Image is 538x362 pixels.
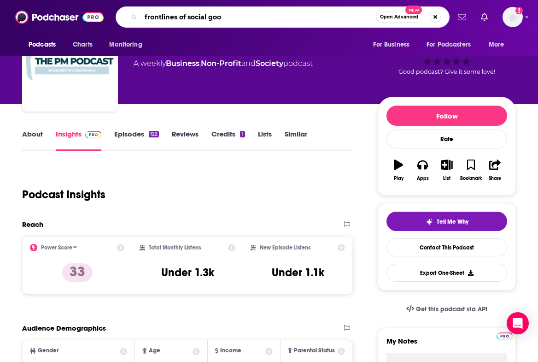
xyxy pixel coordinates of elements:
button: Open AdvancedNew [376,12,422,23]
span: Open Advanced [380,15,418,19]
span: and [241,59,256,68]
input: Search podcasts, credits, & more... [141,10,376,24]
button: Play [386,154,410,187]
div: Play [394,176,403,181]
img: The PM Podcast [24,18,116,110]
span: More [489,38,504,51]
button: Share [483,154,507,187]
a: Non-Profit [201,59,241,68]
span: New [405,6,422,14]
button: open menu [367,36,421,53]
a: Credits1 [211,130,245,151]
div: Share [489,176,501,181]
h2: Total Monthly Listens [149,244,201,251]
button: open menu [103,36,154,53]
a: InsightsPodchaser Pro [56,130,101,151]
h2: Audience Demographics [22,324,106,332]
img: Podchaser - Follow, Share and Rate Podcasts [15,8,104,26]
div: Open Intercom Messenger [507,312,529,334]
span: Good podcast? Give it some love! [398,68,495,75]
h3: Under 1.1k [272,266,324,279]
span: For Business [373,38,409,51]
span: For Podcasters [427,38,471,51]
a: Episodes122 [114,130,159,151]
a: About [22,130,43,151]
a: Get this podcast via API [399,298,495,320]
a: Charts [67,36,98,53]
button: Bookmark [459,154,483,187]
img: User Profile [503,7,523,27]
h2: Reach [22,220,43,229]
div: Apps [417,176,429,181]
label: My Notes [386,337,507,353]
a: Reviews [172,130,199,151]
div: Rate [386,130,507,148]
span: Parental Status [294,348,335,354]
div: A weekly podcast [134,58,313,69]
span: Tell Me Why [437,218,468,226]
div: List [443,176,450,181]
a: Show notifications dropdown [477,9,491,25]
span: Charts [73,38,93,51]
img: tell me why sparkle [426,218,433,226]
h1: Podcast Insights [22,188,105,202]
button: open menu [482,36,516,53]
button: Follow [386,106,507,126]
a: Pro website [497,331,513,340]
div: Bookmark [460,176,482,181]
button: Show profile menu [503,7,523,27]
p: 33 [62,263,93,282]
h3: Under 1.3k [161,266,214,279]
a: Business [166,59,199,68]
img: Podchaser Pro [497,332,513,340]
a: Lists [258,130,272,151]
span: Gender [38,348,58,354]
span: Podcasts [29,38,56,51]
div: Search podcasts, credits, & more... [116,6,450,28]
div: 1 [240,131,245,137]
svg: Add a profile image [515,7,523,14]
a: Society [256,59,283,68]
button: Export One-Sheet [386,264,507,282]
img: Podchaser Pro [85,131,101,138]
button: open menu [22,36,68,53]
div: 122 [149,131,159,137]
button: List [435,154,459,187]
span: Income [220,348,241,354]
span: Logged in as mresewehr [503,7,523,27]
h2: New Episode Listens [260,244,310,251]
a: Contact This Podcast [386,238,507,256]
button: tell me why sparkleTell Me Why [386,212,507,231]
h2: Power Score™ [41,244,77,251]
a: Similar [285,130,307,151]
span: Age [149,348,160,354]
span: , [199,59,201,68]
a: Show notifications dropdown [454,9,470,25]
button: open menu [421,36,484,53]
span: Monitoring [109,38,142,51]
span: Get this podcast via API [416,305,487,313]
button: Apps [410,154,434,187]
